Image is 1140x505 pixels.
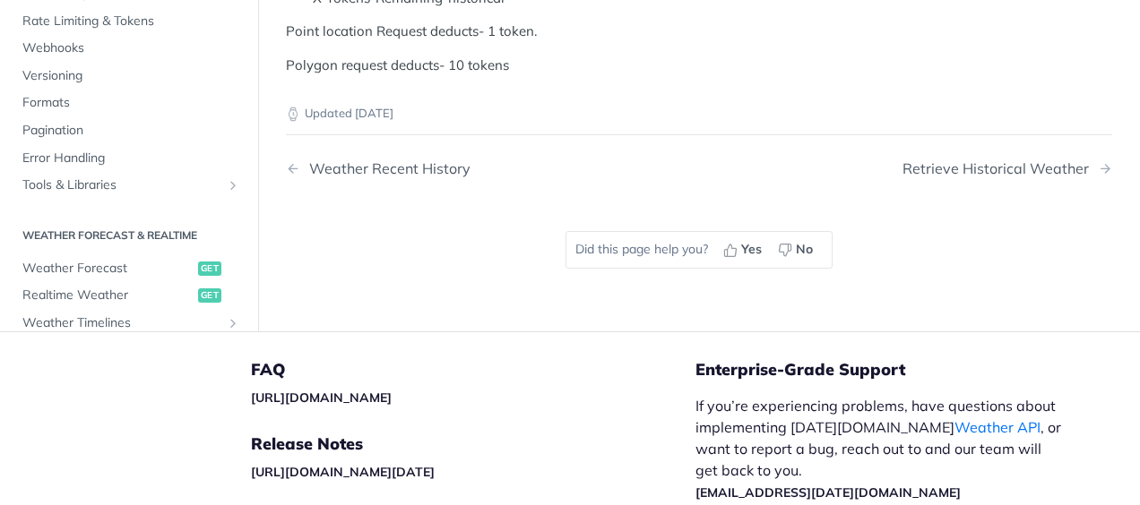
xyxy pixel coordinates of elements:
[13,8,245,35] a: Rate Limiting & Tokens
[22,150,240,167] span: Error Handling
[22,13,240,30] span: Rate Limiting & Tokens
[251,359,695,381] h5: FAQ
[286,56,1112,76] p: Polygon request deducts- 10 tokens
[22,176,221,194] span: Tools & Libraries
[286,21,1112,42] p: Point location Request deducts- 1 token.
[251,464,435,480] a: [URL][DOMAIN_NAME][DATE]
[566,231,833,269] div: Did this page help you?
[300,160,471,177] div: Weather Recent History
[13,255,245,282] a: Weather Forecastget
[251,433,695,455] h5: Release Notes
[954,418,1041,436] a: Weather API
[198,288,221,303] span: get
[13,227,245,244] h2: Weather Forecast & realtime
[695,395,1067,502] p: If you’re experiencing problems, have questions about implementing [DATE][DOMAIN_NAME] , or want ...
[22,287,194,304] span: Realtime Weather
[22,94,240,112] span: Formats
[13,117,245,144] a: Pagination
[13,145,245,172] a: Error Handling
[13,90,245,116] a: Formats
[22,67,240,85] span: Versioning
[717,236,772,263] button: Yes
[13,63,245,90] a: Versioning
[695,484,961,501] a: [EMAIL_ADDRESS][DATE][DOMAIN_NAME]
[286,160,640,177] a: Previous Page: Weather Recent History
[902,160,1112,177] a: Next Page: Retrieve Historical Weather
[902,160,1098,177] div: Retrieve Historical Weather
[13,282,245,309] a: Realtime Weatherget
[13,310,245,337] a: Weather TimelinesShow subpages for Weather Timelines
[286,142,1112,195] nav: Pagination Controls
[741,240,762,259] span: Yes
[286,105,1112,123] p: Updated [DATE]
[13,172,245,199] a: Tools & LibrariesShow subpages for Tools & Libraries
[198,261,221,276] span: get
[22,314,221,332] span: Weather Timelines
[226,178,240,193] button: Show subpages for Tools & Libraries
[772,236,823,263] button: No
[13,35,245,62] a: Webhooks
[796,240,813,259] span: No
[226,316,240,330] button: Show subpages for Weather Timelines
[695,359,1095,381] h5: Enterprise-Grade Support
[22,260,194,278] span: Weather Forecast
[22,39,240,57] span: Webhooks
[22,122,240,140] span: Pagination
[251,389,392,406] a: [URL][DOMAIN_NAME]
